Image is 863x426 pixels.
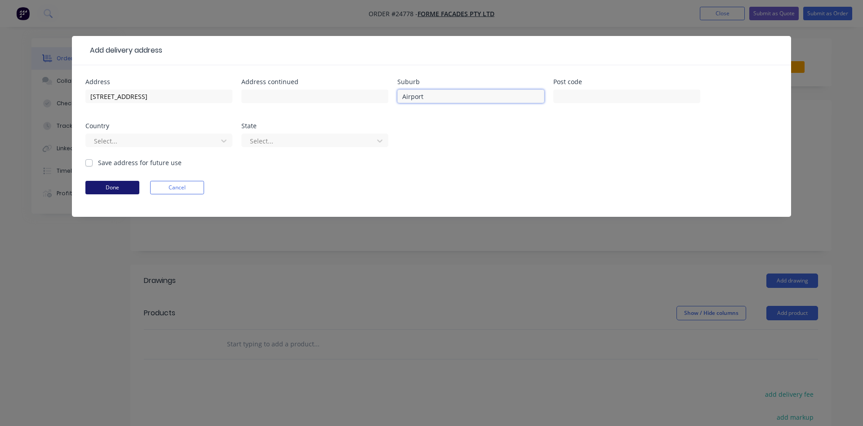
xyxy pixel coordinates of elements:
[85,45,162,56] div: Add delivery address
[85,79,232,85] div: Address
[98,158,182,167] label: Save address for future use
[85,181,139,194] button: Done
[150,181,204,194] button: Cancel
[241,123,388,129] div: State
[553,79,700,85] div: Post code
[85,123,232,129] div: Country
[241,79,388,85] div: Address continued
[397,79,544,85] div: Suburb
